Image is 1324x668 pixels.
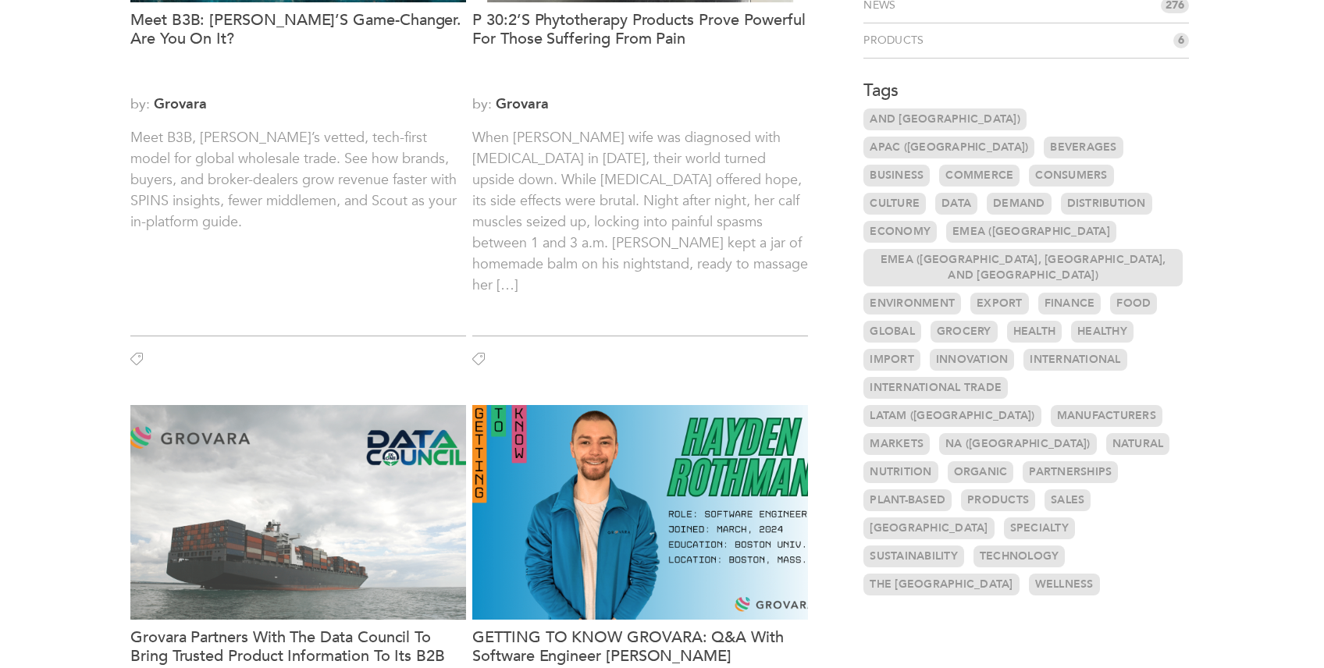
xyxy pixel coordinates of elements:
a: [GEOGRAPHIC_DATA] [863,517,994,539]
a: Finance [1038,293,1102,314]
a: Data [935,193,977,215]
h3: Tags [863,79,1189,102]
a: Wellness [1029,574,1100,595]
a: Sustainability [863,545,964,567]
a: NA ([GEOGRAPHIC_DATA]) [939,433,1097,455]
a: Healthy [1071,321,1134,343]
a: Import [863,349,920,371]
p: When [PERSON_NAME] wife was diagnosed with [MEDICAL_DATA] in [DATE], their world turned upside do... [472,127,808,317]
a: Specialty [1004,517,1075,539]
a: Meet B3B: [PERSON_NAME]’s Game-Changer. Are You On It? [130,11,466,86]
a: International [1023,349,1126,371]
a: Environment [863,293,961,314]
span: by: [130,94,466,115]
a: Sales [1045,489,1091,511]
a: Export [970,293,1029,314]
a: Economy [863,221,937,243]
a: Plant-based [863,489,952,511]
a: Technology [973,545,1066,567]
a: the [GEOGRAPHIC_DATA] [863,574,1019,595]
p: Meet B3B, [PERSON_NAME]’s vetted, tech-first model for global wholesale trade. See how brands, bu... [130,127,466,317]
a: Grovara [496,94,549,114]
a: Demand [987,193,1052,215]
a: LATAM ([GEOGRAPHIC_DATA]) [863,405,1041,427]
a: Culture [863,193,926,215]
a: Grovara [154,94,207,114]
a: APAC ([GEOGRAPHIC_DATA]) [863,137,1034,158]
a: EMEA ([GEOGRAPHIC_DATA], [GEOGRAPHIC_DATA], and [GEOGRAPHIC_DATA]) [863,249,1183,286]
span: 6 [1173,33,1189,48]
a: Products [863,33,930,48]
a: Innovation [930,349,1015,371]
a: Natural [1106,433,1170,455]
a: Food [1110,293,1157,314]
a: and [GEOGRAPHIC_DATA]) [863,108,1027,130]
a: Nutrition [863,461,938,483]
a: International Trade [863,377,1008,399]
a: Partnerships [1023,461,1118,483]
span: by: [472,94,808,115]
a: Markets [863,433,930,455]
a: Business [863,165,930,187]
a: Products [961,489,1035,511]
a: Global [863,321,921,343]
a: Beverages [1044,137,1123,158]
a: EMEA ([GEOGRAPHIC_DATA] [946,221,1116,243]
a: Organic [948,461,1014,483]
a: Manufacturers [1051,405,1162,427]
a: P 30:2’s Phytotherapy Products Prove Powerful for Those Suffering From Pain [472,11,808,86]
a: Consumers [1029,165,1113,187]
a: Commerce [939,165,1020,187]
a: Distribution [1061,193,1152,215]
a: Health [1007,321,1062,343]
a: Grocery [931,321,998,343]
